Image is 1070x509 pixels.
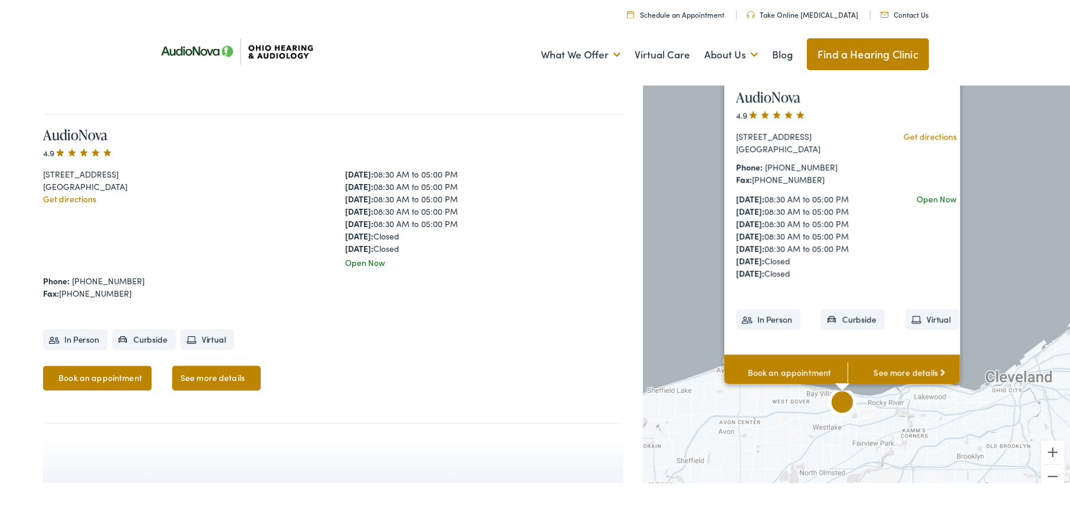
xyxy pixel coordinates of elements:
strong: [DATE]: [736,215,764,227]
div: [PHONE_NUMBER] [736,171,870,183]
div: 08:30 AM to 05:00 PM 08:30 AM to 05:00 PM 08:30 AM to 05:00 PM 08:30 AM to 05:00 PM 08:30 AM to 0... [345,166,623,252]
a: Find a Hearing Clinic [807,36,929,68]
li: Virtual [905,307,959,327]
a: Contact Us [881,7,928,17]
a: See more details [848,352,971,389]
li: Curbside [820,307,884,327]
strong: [DATE]: [736,228,764,239]
strong: [DATE]: [345,240,373,252]
div: [GEOGRAPHIC_DATA] [736,140,870,153]
div: [STREET_ADDRESS] [43,166,321,178]
div: [GEOGRAPHIC_DATA] [43,178,321,191]
a: See more details [172,363,261,388]
div: 08:30 AM to 05:00 PM 08:30 AM to 05:00 PM 08:30 AM to 05:00 PM 08:30 AM to 05:00 PM 08:30 AM to 0... [736,191,870,277]
a: What We Offer [541,31,621,74]
div: Open Now [345,254,623,267]
a: Get directions [43,191,96,202]
li: In Person [43,327,107,347]
strong: [DATE]: [736,240,764,252]
strong: [DATE]: [345,191,373,202]
strong: [DATE]: [736,265,764,277]
a: About Us [704,31,758,74]
strong: [DATE]: [345,228,373,239]
strong: Phone: [736,159,763,170]
div: AudioNova [828,388,856,416]
strong: Phone: [43,272,70,284]
span: 4.9 [736,107,806,119]
li: Virtual [180,327,234,347]
strong: [DATE]: [736,203,764,215]
div: [PHONE_NUMBER] [43,285,623,297]
strong: Fax: [736,171,752,183]
a: Book an appointment [43,363,152,388]
a: Get directions [904,128,957,140]
button: Zoom out [1041,462,1065,486]
strong: [DATE]: [345,178,373,190]
li: In Person [736,307,800,327]
strong: [DATE]: [345,215,373,227]
a: Virtual Care [635,31,690,74]
a: Blog [772,31,793,74]
span: 4.9 [43,145,113,156]
strong: [DATE]: [736,252,764,264]
strong: [DATE]: [345,166,373,178]
strong: [DATE]: [736,191,764,202]
strong: Fax: [43,285,59,297]
a: Book an appointment [724,352,848,389]
img: Calendar Icon to schedule a hearing appointment in Cincinnati, OH [627,8,634,16]
img: Mail icon representing email contact with Ohio Hearing in Cincinnati, OH [881,9,889,15]
div: [STREET_ADDRESS] [736,128,870,140]
a: [PHONE_NUMBER] [72,272,145,284]
button: Zoom in [1041,438,1065,462]
a: AudioNova [736,85,800,104]
strong: [DATE]: [345,203,373,215]
li: Curbside [112,327,176,347]
a: AudioNova [43,123,107,142]
a: [PHONE_NUMBER] [765,159,838,170]
img: Headphones icone to schedule online hearing test in Cincinnati, OH [747,9,755,16]
div: Open Now [917,191,957,203]
a: Take Online [MEDICAL_DATA] [747,7,858,17]
a: Schedule an Appointment [627,7,724,17]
